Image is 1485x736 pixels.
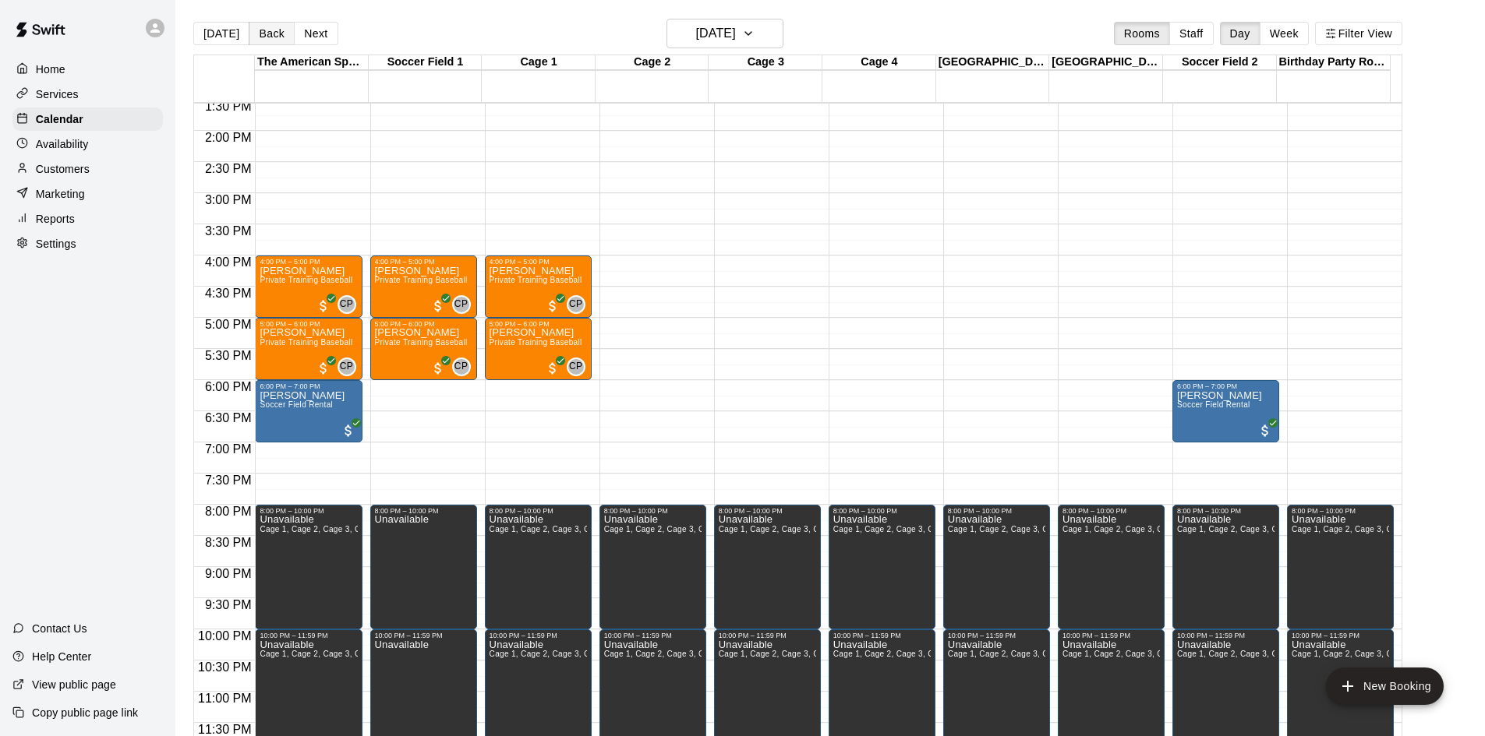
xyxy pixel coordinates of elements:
[604,525,1116,534] span: Cage 1, Cage 2, Cage 3, Cage 4, Pitching Lane W [GEOGRAPHIC_DATA], [GEOGRAPHIC_DATA] 2, Soccer Fi...
[1172,380,1279,442] div: 6:00 PM – 7:00 PM: Juan C Rivera
[340,359,353,375] span: CP
[936,55,1050,70] div: [GEOGRAPHIC_DATA] W [GEOGRAPHIC_DATA]
[452,295,471,314] div: Cletis Powell
[260,507,357,515] div: 8:00 PM – 10:00 PM
[1177,507,1275,515] div: 8:00 PM – 10:00 PM
[193,22,249,45] button: [DATE]
[1260,22,1309,45] button: Week
[485,255,592,318] div: 4:00 PM – 5:00 PM: Andrew Hester
[719,650,1231,658] span: Cage 1, Cage 2, Cage 3, Cage 4, Pitching Lane W [GEOGRAPHIC_DATA], [GEOGRAPHIC_DATA] 2, Soccer Fi...
[1177,382,1275,390] div: 6:00 PM – 7:00 PM
[430,361,446,376] span: All customers have paid
[709,55,822,70] div: Cage 3
[948,650,1460,658] span: Cage 1, Cage 2, Cage 3, Cage 4, Pitching Lane W [GEOGRAPHIC_DATA], [GEOGRAPHIC_DATA] 2, Soccer Fi...
[201,131,256,144] span: 2:00 PM
[260,258,357,266] div: 4:00 PM – 5:00 PM
[12,182,163,206] div: Marketing
[201,567,256,580] span: 9:00 PM
[430,298,446,314] span: All customers have paid
[375,507,472,515] div: 8:00 PM – 10:00 PM
[344,295,356,314] span: Cletis Powell
[714,505,821,629] div: 8:00 PM – 10:00 PM: Unavailable
[32,677,116,692] p: View public page
[255,505,362,629] div: 8:00 PM – 10:00 PM: Unavailable
[32,621,87,636] p: Contact Us
[194,692,255,705] span: 11:00 PM
[260,525,772,534] span: Cage 1, Cage 2, Cage 3, Cage 4, Pitching Lane W [GEOGRAPHIC_DATA], [GEOGRAPHIC_DATA] 2, Soccer Fi...
[260,382,357,390] div: 6:00 PM – 7:00 PM
[338,295,356,314] div: Cletis Powell
[201,255,256,269] span: 4:00 PM
[375,320,472,328] div: 5:00 PM – 6:00 PM
[294,22,338,45] button: Next
[1177,632,1275,639] div: 10:00 PM – 11:59 PM
[316,361,331,376] span: All customers have paid
[255,380,362,442] div: 6:00 PM – 7:00 PM: Juan C Rivera
[194,723,255,736] span: 11:30 PM
[485,505,592,629] div: 8:00 PM – 10:00 PM: Unavailable
[36,236,76,252] p: Settings
[696,23,736,44] h6: [DATE]
[338,357,356,376] div: Cletis Powell
[260,632,357,639] div: 10:00 PM – 11:59 PM
[375,276,468,284] span: Private Training Baseball
[829,505,935,629] div: 8:00 PM – 10:00 PM: Unavailable
[36,111,83,127] p: Calendar
[948,525,1460,534] span: Cage 1, Cage 2, Cage 3, Cage 4, Pitching Lane W [GEOGRAPHIC_DATA], [GEOGRAPHIC_DATA] 2, Soccer Fi...
[822,55,936,70] div: Cage 4
[482,55,596,70] div: Cage 1
[485,318,592,380] div: 5:00 PM – 6:00 PM: Lucas Goldstein
[194,629,255,643] span: 10:00 PM
[32,649,91,664] p: Help Center
[573,357,585,376] span: Cletis Powell
[260,320,357,328] div: 5:00 PM – 6:00 PM
[1062,507,1160,515] div: 8:00 PM – 10:00 PM
[249,22,295,45] button: Back
[458,295,471,314] span: Cletis Powell
[604,507,702,515] div: 8:00 PM – 10:00 PM
[370,255,477,318] div: 4:00 PM – 5:00 PM: Andrew Hester
[948,507,1045,515] div: 8:00 PM – 10:00 PM
[1062,632,1160,639] div: 10:00 PM – 11:59 PM
[201,536,256,549] span: 8:30 PM
[719,507,816,515] div: 8:00 PM – 10:00 PM
[569,359,582,375] span: CP
[545,298,560,314] span: All customers have paid
[666,19,783,48] button: [DATE]
[375,338,468,347] span: Private Training Baseball
[1172,505,1279,629] div: 8:00 PM – 10:00 PM: Unavailable
[201,193,256,206] span: 3:00 PM
[201,318,256,331] span: 5:00 PM
[454,359,468,375] span: CP
[12,107,163,131] div: Calendar
[201,598,256,611] span: 9:30 PM
[12,83,163,106] a: Services
[344,357,356,376] span: Cletis Powell
[1292,632,1389,639] div: 10:00 PM – 11:59 PM
[36,86,79,102] p: Services
[201,442,256,456] span: 7:00 PM
[340,297,353,312] span: CP
[12,157,163,181] a: Customers
[201,100,256,113] span: 1:30 PM
[260,276,352,284] span: Private Training Baseball
[569,297,582,312] span: CP
[1058,505,1165,629] div: 8:00 PM – 10:00 PM: Unavailable
[1049,55,1163,70] div: [GEOGRAPHIC_DATA]
[255,318,362,380] div: 5:00 PM – 6:00 PM: Lucas Goldstein
[36,62,65,77] p: Home
[573,295,585,314] span: Cletis Powell
[490,338,582,347] span: Private Training Baseball
[599,505,706,629] div: 8:00 PM – 10:00 PM: Unavailable
[260,650,772,658] span: Cage 1, Cage 2, Cage 3, Cage 4, Pitching Lane W [GEOGRAPHIC_DATA], [GEOGRAPHIC_DATA] 2, Soccer Fi...
[1114,22,1170,45] button: Rooms
[255,55,369,70] div: The American Sports Academy
[490,320,587,328] div: 5:00 PM – 6:00 PM
[12,58,163,81] a: Home
[833,525,1345,534] span: Cage 1, Cage 2, Cage 3, Cage 4, Pitching Lane W [GEOGRAPHIC_DATA], [GEOGRAPHIC_DATA] 2, Soccer Fi...
[833,507,931,515] div: 8:00 PM – 10:00 PM
[596,55,709,70] div: Cage 2
[604,632,702,639] div: 10:00 PM – 11:59 PM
